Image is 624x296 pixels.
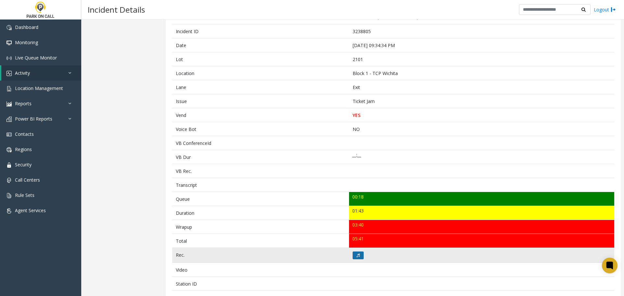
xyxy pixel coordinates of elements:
td: [DATE] 09:34:34 PM [349,38,614,52]
td: Duration [172,206,349,220]
img: 'icon' [6,147,12,152]
p: NO [353,126,611,133]
td: Voice Bot [172,122,349,136]
a: Logout [594,6,616,13]
span: Regions [15,146,32,152]
span: Reports [15,100,32,107]
td: 00:18 [349,192,614,206]
p: YES [353,112,611,119]
span: Call Centers [15,177,40,183]
td: Block 1 - TCP Wichita [349,66,614,80]
img: 'icon' [6,162,12,168]
td: Video [172,263,349,277]
img: 'icon' [6,101,12,107]
td: Exit [349,80,614,94]
img: 'icon' [6,40,12,45]
td: Wrapup [172,220,349,234]
td: 2101 [349,52,614,66]
span: Contacts [15,131,34,137]
td: VB ConferenceId [172,136,349,150]
span: Agent Services [15,207,46,213]
td: Queue [172,192,349,206]
td: Incident ID [172,24,349,38]
img: 'icon' [6,117,12,122]
td: Total [172,234,349,248]
a: Activity [1,65,81,81]
img: 'icon' [6,86,12,91]
td: 03:40 [349,220,614,234]
td: Station ID [172,277,349,291]
td: 3238805 [349,24,614,38]
img: 'icon' [6,193,12,198]
td: 05:41 [349,234,614,248]
td: Issue [172,94,349,108]
img: logout [611,6,616,13]
img: 'icon' [6,178,12,183]
span: Power BI Reports [15,116,52,122]
h3: Incident Details [84,2,148,18]
span: Dashboard [15,24,38,30]
img: 'icon' [6,25,12,30]
td: Lot [172,52,349,66]
img: 'icon' [6,132,12,137]
td: Ticket Jam [349,94,614,108]
span: Rule Sets [15,192,34,198]
td: VB Dur [172,150,349,164]
span: Activity [15,70,30,76]
td: Lane [172,80,349,94]
td: 01:43 [349,206,614,220]
td: Date [172,38,349,52]
img: 'icon' [6,71,12,76]
span: Monitoring [15,39,38,45]
span: Security [15,161,32,168]
span: Live Queue Monitor [15,55,57,61]
td: VB Rec. [172,164,349,178]
span: Location Management [15,85,63,91]
td: Rec. [172,248,349,263]
td: Transcript [172,178,349,192]
td: Vend [172,108,349,122]
td: __:__ [349,150,614,164]
td: Location [172,66,349,80]
img: 'icon' [6,56,12,61]
img: 'icon' [6,208,12,213]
